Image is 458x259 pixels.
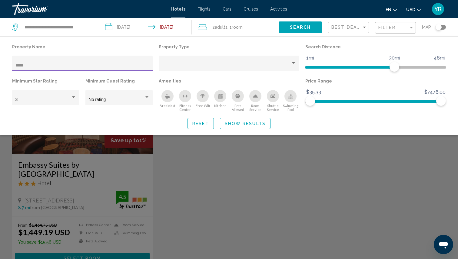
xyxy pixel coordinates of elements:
[159,90,176,112] button: Breakfast
[12,77,79,85] p: Minimum Star Rating
[159,43,299,51] p: Property Type
[386,7,391,12] span: en
[12,43,153,51] p: Property Name
[89,97,106,102] span: No rating
[290,25,311,30] span: Search
[159,77,299,85] p: Amenities
[244,7,258,11] a: Cruises
[220,118,270,129] button: Show Results
[282,104,299,112] span: Swimming Pool
[386,5,397,14] button: Change language
[194,90,211,112] button: Free Wifi
[176,104,194,112] span: Fitness Center
[197,7,211,11] a: Flights
[433,53,446,63] span: 46mi
[406,5,421,14] button: Change currency
[279,21,322,33] button: Search
[247,104,264,112] span: Room Service
[85,77,153,85] p: Minimum Guest Rating
[215,25,227,30] span: Adults
[211,90,229,112] button: Kitchen
[9,43,449,112] div: Hotel Filters
[282,90,299,112] button: Swimming Pool
[331,25,363,30] span: Best Deals
[305,77,446,85] p: Price Range
[270,7,287,11] a: Activities
[305,88,322,97] span: $35.33
[431,24,446,30] button: Toggle map
[422,23,431,31] span: Map
[188,118,214,129] button: Reset
[223,7,231,11] a: Cars
[434,6,442,12] span: YR
[375,22,416,34] button: Filter
[196,104,210,108] span: Free Wifi
[305,43,446,51] p: Search Distance
[388,53,401,63] span: 30mi
[176,90,194,112] button: Fitness Center
[305,53,315,63] span: 1mi
[406,7,415,12] span: USD
[430,3,446,15] button: User Menu
[229,104,247,112] span: Pets Allowed
[192,18,279,36] button: Travelers: 2 adults, 0 children
[229,90,247,112] button: Pets Allowed
[378,25,396,30] span: Filter
[162,63,296,68] mat-select: Property type
[227,23,243,31] span: , 1
[331,25,367,30] mat-select: Sort by
[434,235,453,254] iframe: Button to launch messaging window
[225,121,266,126] span: Show Results
[214,104,227,108] span: Kitchen
[264,90,282,112] button: Shuttle Service
[192,121,209,126] span: Reset
[247,90,264,112] button: Room Service
[160,104,175,108] span: Breakfast
[171,7,185,11] a: Hotels
[15,97,18,102] span: 3
[423,88,446,97] span: $7476.00
[99,18,192,36] button: Check-in date: Dec 4, 2025 Check-out date: Dec 7, 2025
[212,23,227,31] span: 2
[12,3,165,15] a: Travorium
[232,25,243,30] span: Room
[264,104,282,112] span: Shuttle Service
